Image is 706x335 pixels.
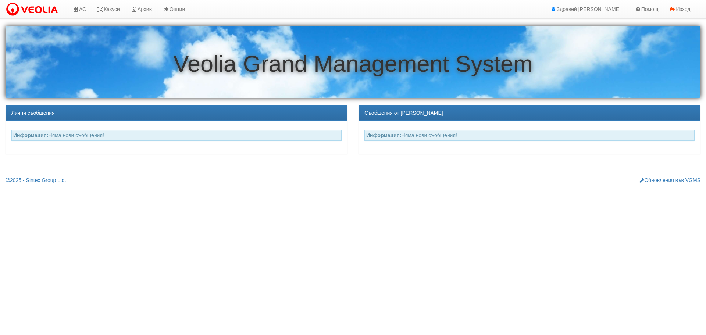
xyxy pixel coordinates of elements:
strong: Информация: [366,132,402,138]
div: Съобщения от [PERSON_NAME] [359,106,700,121]
img: VeoliaLogo.png [6,2,61,17]
div: Лични съобщения [6,106,347,121]
strong: Информация: [13,132,49,138]
a: 2025 - Sintex Group Ltd. [6,177,66,183]
h1: Veolia Grand Management System [6,51,700,76]
a: Обновления във VGMS [639,177,700,183]
div: Няма нови съобщения! [11,130,342,141]
div: Няма нови съобщения! [364,130,695,141]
